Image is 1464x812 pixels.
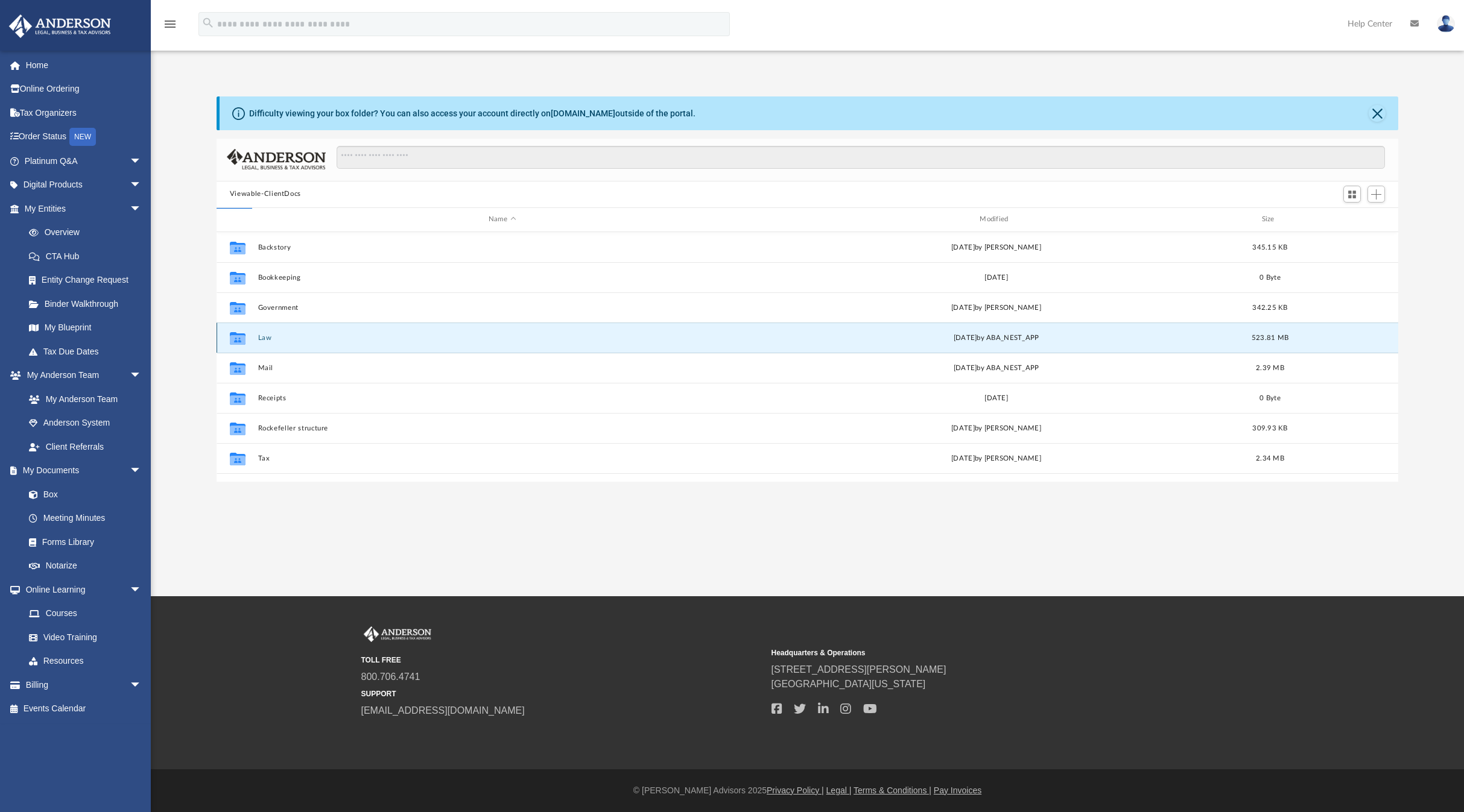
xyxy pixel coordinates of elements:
a: Online Learningarrow_drop_down [8,578,154,602]
div: Size [1246,214,1294,225]
span: arrow_drop_down [130,578,154,602]
a: Courses [17,602,154,626]
button: Add [1367,186,1386,203]
a: Overview [17,221,160,245]
small: TOLL FREE [361,655,763,666]
i: search [201,16,215,30]
span: 309.93 KB [1252,424,1287,431]
a: Order StatusNEW [8,125,160,149]
button: Viewable-ClientDocs [230,189,301,200]
span: 2.34 MB [1256,455,1284,461]
a: My Documentsarrow_drop_down [8,459,154,483]
span: arrow_drop_down [130,197,154,221]
a: [GEOGRAPHIC_DATA][US_STATE] [772,679,926,689]
div: [DATE] by [PERSON_NAME] [752,302,1240,313]
a: Home [8,53,160,77]
button: Close [1369,105,1386,122]
a: Anderson System [17,411,154,435]
a: Binder Walkthrough [17,292,160,316]
button: Backstory [258,244,746,251]
a: Entity Change Request [17,268,160,292]
button: Rockefeller structure [258,424,746,432]
button: Bookkeeping [258,274,746,282]
small: Headquarters & Operations [772,647,1173,658]
a: Forms Library [17,530,148,554]
div: Name [257,214,746,225]
div: [DATE] by [PERSON_NAME] [752,453,1240,464]
a: menu [163,23,177,31]
small: SUPPORT [361,688,763,699]
div: by ABA_NEST_APP [752,332,1240,343]
a: Box [17,482,148,506]
a: Tax Organizers [8,101,160,125]
a: My Entitiesarrow_drop_down [8,197,160,221]
button: Government [258,304,746,312]
span: 0 Byte [1260,274,1281,280]
a: My Blueprint [17,316,154,340]
div: [DATE] [752,392,1240,403]
div: NEW [69,128,96,146]
i: menu [163,17,177,31]
a: Privacy Policy | [767,785,824,795]
a: Notarize [17,554,154,578]
input: Search files and folders [337,146,1386,169]
span: arrow_drop_down [130,459,154,483]
span: 523.81 MB [1252,334,1288,341]
a: Terms & Conditions | [854,785,931,795]
a: Billingarrow_drop_down [8,673,160,697]
span: arrow_drop_down [130,149,154,174]
a: Client Referrals [17,435,154,459]
div: [DATE] by ABA_NEST_APP [752,362,1240,373]
a: [EMAIL_ADDRESS][DOMAIN_NAME] [361,705,525,716]
a: Online Ordering [8,77,160,101]
button: Law [258,334,746,342]
span: 345.15 KB [1252,244,1287,250]
span: arrow_drop_down [130,673,154,697]
button: Switch to Grid View [1343,186,1361,203]
div: [DATE] by [PERSON_NAME] [752,242,1240,253]
span: 342.25 KB [1252,304,1287,310]
a: Resources [17,649,154,673]
div: [DATE] by [PERSON_NAME] [752,423,1240,433]
span: arrow_drop_down [130,173,154,198]
a: My Anderson Teamarrow_drop_down [8,364,154,388]
a: Tax Due Dates [17,339,160,364]
img: Anderson Advisors Platinum Portal [361,626,434,642]
div: [DATE] [752,272,1240,283]
a: [STREET_ADDRESS][PERSON_NAME] [772,664,946,675]
div: Difficulty viewing your box folder? You can also access your account directly on outside of the p... [249,107,696,120]
div: Modified [752,214,1241,225]
button: Tax [258,455,746,462]
div: grid [217,232,1398,482]
span: 2.39 MB [1256,364,1284,371]
div: id [222,214,252,225]
div: id [1299,214,1384,225]
a: 800.706.4741 [361,672,420,682]
img: User Pic [1437,15,1455,33]
img: Anderson Advisors Platinum Portal [5,14,115,38]
span: 0 Byte [1260,394,1281,401]
div: © [PERSON_NAME] Advisors 2025 [151,784,1464,797]
button: Mail [258,364,746,372]
a: Events Calendar [8,697,160,721]
a: Platinum Q&Aarrow_drop_down [8,149,160,173]
a: Meeting Minutes [17,506,154,530]
span: arrow_drop_down [130,364,154,388]
a: Legal | [826,785,852,795]
span: [DATE] [954,334,977,341]
a: CTA Hub [17,244,160,268]
a: [DOMAIN_NAME] [551,109,615,118]
a: Video Training [17,625,148,649]
a: Digital Productsarrow_drop_down [8,173,160,197]
a: My Anderson Team [17,387,148,411]
a: Pay Invoices [934,785,981,795]
button: Receipts [258,394,746,402]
